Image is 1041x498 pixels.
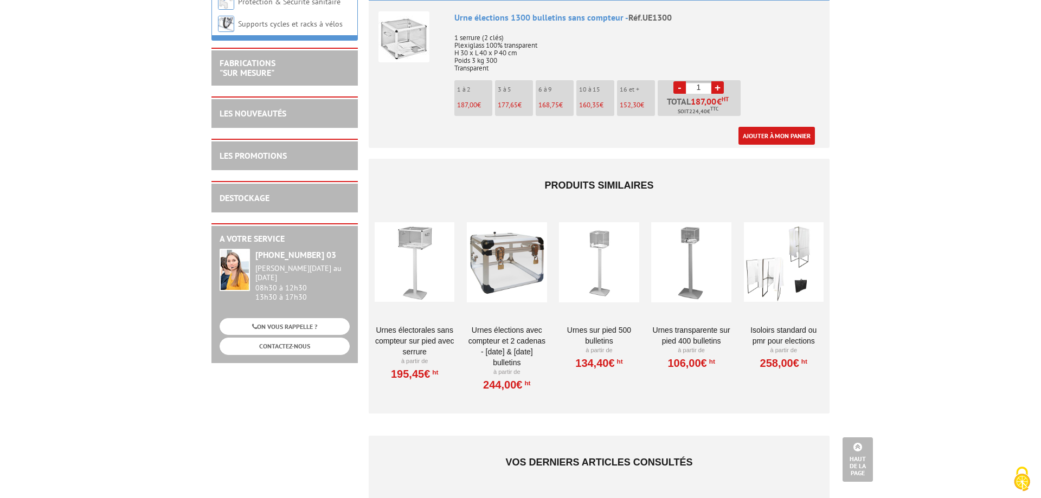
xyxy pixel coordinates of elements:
h2: A votre service [220,234,350,244]
div: 08h30 à 12h30 13h30 à 17h30 [255,264,350,301]
a: ISOLOIRS STANDARD OU PMR POUR ELECTIONS [744,325,824,346]
sup: HT [522,379,530,387]
a: LES NOUVEAUTÉS [220,108,286,119]
p: 3 à 5 [498,86,533,93]
span: Vos derniers articles consultés [505,457,692,468]
a: DESTOCKAGE [220,192,269,203]
a: Supports cycles et racks à vélos [238,19,343,29]
span: 224,40 [689,107,707,116]
span: Soit € [678,107,718,116]
a: FABRICATIONS"Sur Mesure" [220,57,275,78]
span: 187,00 [691,97,717,106]
img: widget-service.jpg [220,249,250,291]
p: Total [660,97,741,116]
p: 10 à 15 [579,86,614,93]
img: Cookies (fenêtre modale) [1008,465,1036,493]
strong: [PHONE_NUMBER] 03 [255,249,336,260]
span: 168,75 [538,100,559,109]
a: Haut de la page [843,437,873,482]
p: À partir de [651,346,731,355]
p: 16 et + [620,86,655,93]
p: À partir de [744,346,824,355]
p: 1 serrure (2 clés) Plexiglass 100% transparent H 30 x L 40 x P 40 cm Poids 3 kg 300 Transparent [454,27,820,72]
sup: HT [799,358,807,365]
a: 195,45€HT [391,371,438,377]
p: € [620,101,655,109]
img: Urne élections 1300 bulletins sans compteur [378,11,429,62]
p: 1 à 2 [457,86,492,93]
sup: HT [707,358,715,365]
a: 106,00€HT [667,360,715,366]
a: Urnes transparente sur pied 400 bulletins [651,325,731,346]
span: Réf.UE1300 [628,12,672,23]
a: Urnes sur pied 500 bulletins [559,325,639,346]
button: Cookies (fenêtre modale) [1003,461,1041,498]
span: 152,30 [620,100,640,109]
p: € [538,101,574,109]
a: 134,40€HT [575,360,622,366]
p: € [579,101,614,109]
a: - [673,81,686,94]
a: Urnes élections avec compteur et 2 cadenas - [DATE] & [DATE] bulletins [467,325,547,368]
p: € [457,101,492,109]
a: Ajouter à mon panier [738,127,815,145]
a: Urnes électorales sans compteur sur pied avec serrure [375,325,454,357]
p: 6 à 9 [538,86,574,93]
a: CONTACTEZ-NOUS [220,338,350,354]
span: 187,00 [457,100,477,109]
sup: TTC [710,106,718,112]
span: 177,65 [498,100,518,109]
sup: HT [430,368,438,376]
span: Produits similaires [544,180,653,191]
p: € [498,101,533,109]
p: À partir de [467,368,547,377]
sup: HT [722,95,729,103]
a: 244,00€HT [483,381,530,388]
span: 160,35 [579,100,600,109]
div: [PERSON_NAME][DATE] au [DATE] [255,264,350,282]
span: € [717,97,722,106]
a: ON VOUS RAPPELLE ? [220,318,350,335]
p: À partir de [559,346,639,355]
p: À partir de [375,357,454,366]
div: Urne élections 1300 bulletins sans compteur - [454,11,820,24]
sup: HT [615,358,623,365]
a: + [711,81,724,94]
img: Supports cycles et racks à vélos [218,16,234,32]
a: LES PROMOTIONS [220,150,287,161]
a: 258,00€HT [760,360,807,366]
